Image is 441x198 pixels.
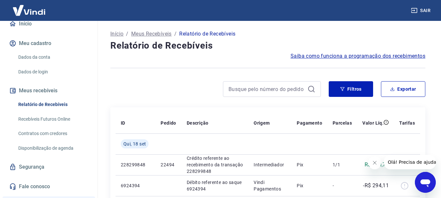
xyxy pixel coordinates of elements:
[121,161,150,168] p: 228299848
[16,127,90,140] a: Contratos com credores
[333,161,352,168] p: 1/1
[174,30,177,38] p: /
[381,81,425,97] button: Exportar
[161,161,176,168] p: 22494
[368,156,381,169] iframe: Fechar mensagem
[121,182,150,189] p: 6924394
[8,179,90,194] a: Fale conosco
[8,0,50,20] img: Vindi
[16,113,90,126] a: Recebíveis Futuros Online
[228,84,305,94] input: Busque pelo número do pedido
[399,120,415,126] p: Tarifas
[384,155,436,169] iframe: Mensagem da empresa
[121,120,125,126] p: ID
[415,172,436,193] iframe: Botão para abrir a janela de mensagens
[16,65,90,79] a: Dados de login
[8,84,90,98] button: Meus recebíveis
[126,30,128,38] p: /
[4,5,55,10] span: Olá! Precisa de ajuda?
[297,120,322,126] p: Pagamento
[131,30,172,38] a: Meus Recebíveis
[123,141,146,147] span: Qui, 18 set
[365,161,389,169] p: R$ 450,79
[329,81,373,97] button: Filtros
[110,39,425,52] h4: Relatório de Recebíveis
[333,182,352,189] p: -
[254,179,286,192] p: Vindi Pagamentos
[363,182,389,190] p: -R$ 294,11
[16,51,90,64] a: Dados da conta
[254,161,286,168] p: Intermediador
[8,160,90,174] a: Segurança
[110,30,123,38] a: Início
[333,120,352,126] p: Parcelas
[8,36,90,51] button: Meu cadastro
[187,179,243,192] p: Débito referente ao saque 6924394
[161,120,176,126] p: Pedido
[179,30,235,38] p: Relatório de Recebíveis
[254,120,270,126] p: Origem
[16,142,90,155] a: Disponibilização de agenda
[16,98,90,111] a: Relatório de Recebíveis
[410,5,433,17] button: Sair
[362,120,384,126] p: Valor Líq.
[187,120,209,126] p: Descrição
[291,52,425,60] a: Saiba como funciona a programação dos recebimentos
[8,17,90,31] a: Início
[297,182,322,189] p: Pix
[187,155,243,175] p: Crédito referente ao recebimento da transação 228299848
[297,161,322,168] p: Pix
